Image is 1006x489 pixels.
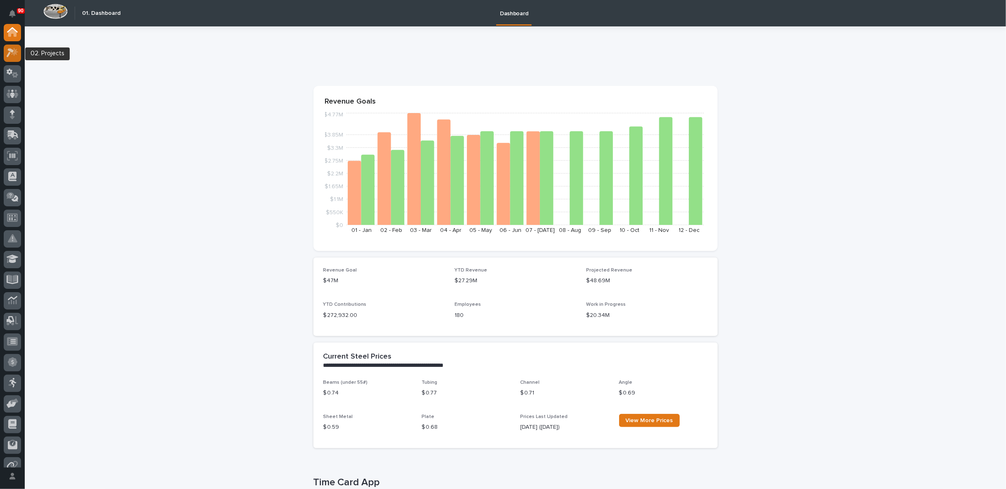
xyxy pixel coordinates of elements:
p: $48.69M [586,276,708,285]
span: Projected Revenue [586,268,632,273]
text: 01 - Jan [351,227,371,233]
p: 180 [455,311,576,320]
a: View More Prices [619,414,680,427]
p: 90 [18,8,24,14]
tspan: $550K [326,210,343,215]
p: $ 0.69 [619,389,708,397]
span: Prices Last Updated [521,414,568,419]
h2: Current Steel Prices [323,352,392,361]
p: $ 0.77 [422,389,511,397]
span: Channel [521,380,540,385]
span: Tubing [422,380,438,385]
tspan: $1.65M [325,184,343,190]
span: View More Prices [626,418,673,423]
div: Notifications90 [10,10,21,23]
span: Angle [619,380,633,385]
text: 05 - May [469,227,492,233]
tspan: $4.77M [324,112,343,118]
tspan: $2.75M [324,158,343,164]
span: Work in Progress [586,302,626,307]
span: Revenue Goal [323,268,357,273]
text: 06 - Jun [499,227,521,233]
text: 07 - [DATE] [525,227,555,233]
tspan: $3.85M [324,132,343,138]
button: Notifications [4,5,21,22]
p: $ 0.59 [323,423,412,432]
span: Sheet Metal [323,414,353,419]
span: YTD Contributions [323,302,367,307]
text: 09 - Sep [588,227,611,233]
span: Plate [422,414,435,419]
tspan: $2.2M [327,171,343,177]
h2: 01. Dashboard [82,10,120,17]
tspan: $0 [336,222,343,228]
p: [DATE] ([DATE]) [521,423,609,432]
text: 12 - Dec [679,227,700,233]
text: 04 - Apr [440,227,462,233]
text: 08 - Aug [558,227,581,233]
text: 11 - Nov [649,227,669,233]
p: $27.29M [455,276,576,285]
span: Employees [455,302,481,307]
p: Time Card App [313,477,714,489]
tspan: $3.3M [327,145,343,151]
span: Beams (under 55#) [323,380,368,385]
p: $20.34M [586,311,708,320]
tspan: $1.1M [330,197,343,203]
p: $47M [323,276,445,285]
p: $ 0.74 [323,389,412,397]
p: $ 0.71 [521,389,609,397]
p: $ 272,932.00 [323,311,445,320]
text: 10 - Oct [620,227,639,233]
span: YTD Revenue [455,268,487,273]
p: $ 0.68 [422,423,511,432]
img: Workspace Logo [43,4,68,19]
text: 02 - Feb [380,227,402,233]
text: 03 - Mar [410,227,432,233]
p: Revenue Goals [325,97,706,106]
